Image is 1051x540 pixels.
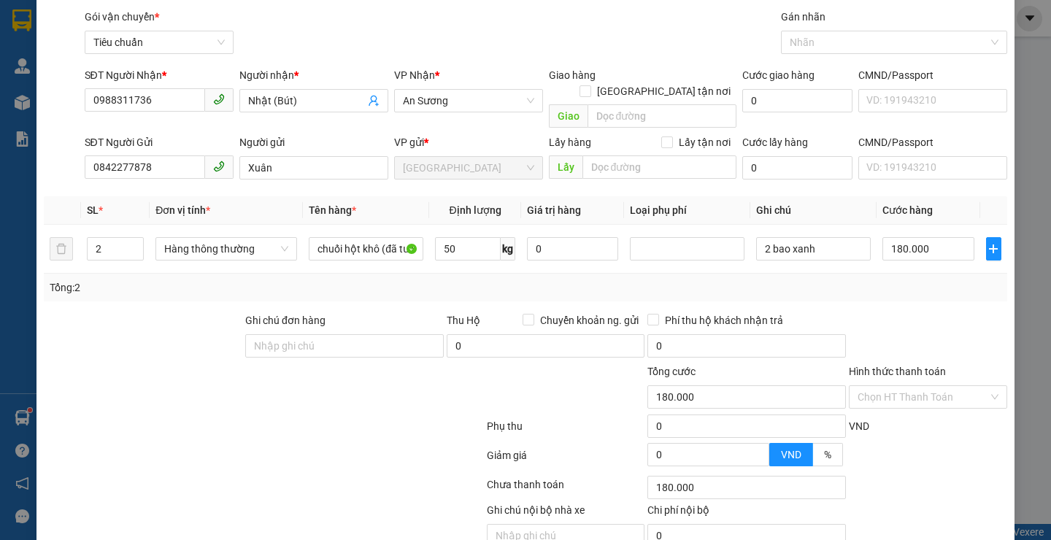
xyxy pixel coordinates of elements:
[527,237,619,261] input: 0
[549,155,582,179] span: Lấy
[239,134,388,150] div: Người gửi
[72,58,170,96] span: HD1309250004 -
[986,237,1001,261] button: plus
[449,204,501,216] span: Định lượng
[485,418,647,444] div: Phụ thu
[368,95,380,107] span: user-add
[742,89,852,112] input: Cước giao hàng
[858,134,1007,150] div: CMND/Passport
[93,31,225,53] span: Tiêu chuẩn
[588,104,736,128] input: Dọc đường
[849,420,869,432] span: VND
[72,8,213,39] span: Gửi:
[485,477,647,502] div: Chưa thanh toán
[85,11,159,23] span: Gói vận chuyển
[534,312,644,328] span: Chuyển khoản ng. gửi
[21,105,185,184] strong: Nhận:
[549,69,596,81] span: Giao hàng
[72,71,170,96] span: nghiep.tienoanh - In:
[742,69,815,81] label: Cước giao hàng
[849,366,946,377] label: Hình thức thanh toán
[591,83,736,99] span: [GEOGRAPHIC_DATA] tận nơi
[403,157,534,179] span: Hòa Đông
[501,237,515,261] span: kg
[85,134,234,150] div: SĐT Người Gửi
[485,447,647,473] div: Giảm giá
[155,204,210,216] span: Đơn vị tính
[781,449,801,460] span: VND
[50,279,407,296] div: Tổng: 2
[858,67,1007,83] div: CMND/Passport
[72,42,177,55] span: Trang - 0948028687
[394,69,435,81] span: VP Nhận
[403,90,534,112] span: An Sương
[245,315,326,326] label: Ghi chú đơn hàng
[582,155,736,179] input: Dọc đường
[239,67,388,83] div: Người nhận
[487,502,645,524] div: Ghi chú nội bộ nhà xe
[72,24,213,39] span: [GEOGRAPHIC_DATA]
[647,366,696,377] span: Tổng cước
[781,11,825,23] label: Gán nhãn
[394,134,543,150] div: VP gửi
[447,315,480,326] span: Thu Hộ
[87,204,99,216] span: SL
[824,449,831,460] span: %
[742,156,852,180] input: Cước lấy hàng
[750,196,877,225] th: Ghi chú
[50,237,73,261] button: delete
[987,243,1001,255] span: plus
[742,136,808,148] label: Cước lấy hàng
[85,67,234,83] div: SĐT Người Nhận
[213,161,225,172] span: phone
[673,134,736,150] span: Lấy tận nơi
[309,237,423,261] input: VD: Bàn, Ghế
[647,502,846,524] div: Chi phí nội bộ
[882,204,933,216] span: Cước hàng
[527,204,581,216] span: Giá trị hàng
[659,312,789,328] span: Phí thu hộ khách nhận trả
[756,237,871,261] input: Ghi Chú
[213,93,225,105] span: phone
[164,238,288,260] span: Hàng thông thường
[309,204,356,216] span: Tên hàng
[549,136,591,148] span: Lấy hàng
[245,334,444,358] input: Ghi chú đơn hàng
[549,104,588,128] span: Giao
[624,196,750,225] th: Loại phụ phí
[85,84,170,96] span: 11:17:28 [DATE]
